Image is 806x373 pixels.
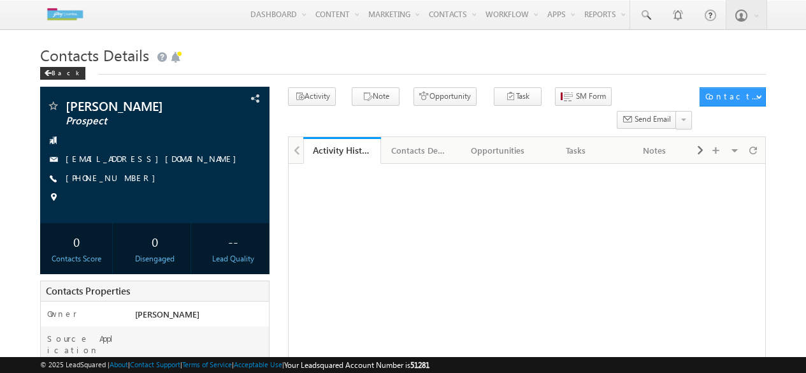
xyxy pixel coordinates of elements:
span: 51281 [410,360,429,370]
div: Contacts Score [43,253,109,265]
div: Tasks [548,143,605,158]
label: Owner [47,308,77,319]
div: 0 [122,230,187,253]
span: [PERSON_NAME] [66,99,206,112]
span: [PHONE_NUMBER] [66,172,162,185]
button: Note [352,87,399,106]
span: Contacts Details [40,45,149,65]
a: [EMAIL_ADDRESS][DOMAIN_NAME] [66,153,243,164]
div: Activity History [313,144,372,156]
a: Notes [615,137,694,164]
span: [PERSON_NAME] [135,309,199,319]
li: Contacts Details [381,137,459,163]
button: SM Form [555,87,612,106]
div: -- [200,230,266,253]
a: Terms of Service [182,360,232,369]
div: Back [40,67,85,80]
button: Opportunity [414,87,477,106]
button: Task [494,87,542,106]
a: Acceptable Use [234,360,282,369]
div: Contacts Details [391,143,448,158]
div: Disengaged [122,253,187,265]
label: Source Application [47,333,124,356]
span: © 2025 LeadSquared | | | | | [40,359,429,371]
div: Notes [626,143,682,158]
li: Activity History [303,137,382,163]
div: Lead Quality [200,253,266,265]
a: Opportunities [459,137,538,164]
img: Custom Logo [40,3,90,26]
button: Activity [288,87,336,106]
span: Send Email [635,113,671,125]
a: About [110,360,128,369]
div: 0 [43,230,109,253]
a: Contacts Details [381,137,459,164]
div: Contacts Actions [705,91,759,102]
a: Activity History [303,137,382,164]
span: Your Leadsquared Account Number is [284,360,429,370]
a: Contact Support [130,360,180,369]
a: Tasks [538,137,616,164]
span: Contacts Properties [46,284,130,297]
div: Opportunities [470,143,526,158]
button: Send Email [617,111,677,129]
button: Contacts Actions [700,87,765,106]
span: SM Form [576,91,606,102]
a: Back [40,66,92,77]
span: Prospect [66,115,206,128]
